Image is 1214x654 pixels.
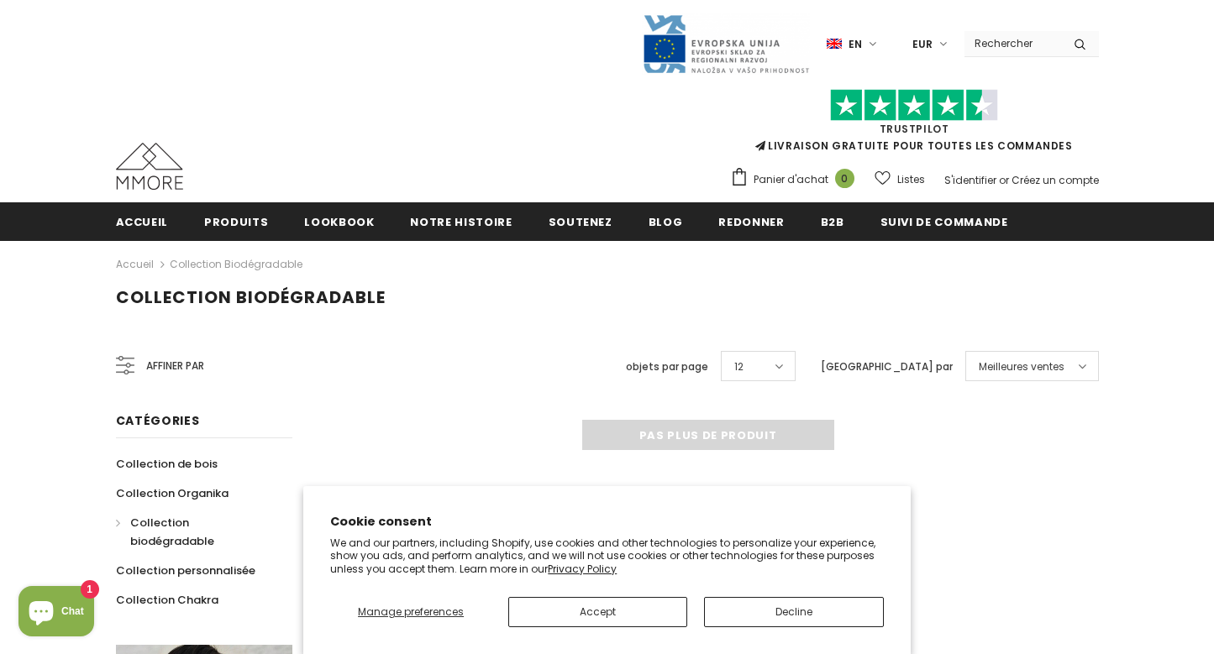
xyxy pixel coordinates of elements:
inbox-online-store-chat: Shopify online store chat [13,586,99,641]
p: We and our partners, including Shopify, use cookies and other technologies to personalize your ex... [330,536,884,576]
a: Accueil [116,202,169,240]
a: Lookbook [304,202,374,240]
a: Redonner [718,202,784,240]
img: Javni Razpis [642,13,810,75]
span: Collection de bois [116,456,218,472]
span: Affiner par [146,357,204,375]
span: B2B [821,214,844,230]
a: Privacy Policy [548,562,617,576]
a: Collection Chakra [116,585,218,615]
a: Javni Razpis [642,36,810,50]
a: Panier d'achat 0 [730,167,863,192]
a: Collection Organika [116,479,229,508]
button: Decline [704,597,883,627]
a: Notre histoire [410,202,512,240]
span: Manage preferences [358,604,464,619]
button: Manage preferences [330,597,491,627]
a: Créez un compte [1012,173,1099,187]
a: Listes [875,165,925,194]
a: Collection biodégradable [170,257,302,271]
span: Produits [204,214,268,230]
span: EUR [912,36,933,53]
a: Collection personnalisée [116,556,255,585]
span: soutenez [549,214,612,230]
span: 12 [734,358,744,375]
span: 0 [835,169,854,188]
a: Produits [204,202,268,240]
a: Collection biodégradable [116,508,274,556]
span: Suivi de commande [880,214,1008,230]
span: Collection Organika [116,485,229,501]
span: Listes [897,171,925,188]
img: Cas MMORE [116,143,183,190]
span: Collection biodégradable [130,515,214,549]
span: Accueil [116,214,169,230]
span: or [999,173,1009,187]
input: Search Site [964,31,1061,55]
span: Collection biodégradable [116,285,386,309]
span: Lookbook [304,214,374,230]
span: LIVRAISON GRATUITE POUR TOUTES LES COMMANDES [730,97,1099,153]
span: Meilleures ventes [979,358,1064,375]
img: Faites confiance aux étoiles pilotes [830,89,998,122]
button: Accept [508,597,687,627]
span: Blog [649,214,683,230]
span: Notre histoire [410,214,512,230]
a: S'identifier [944,173,996,187]
a: Collection de bois [116,449,218,479]
span: Redonner [718,214,784,230]
a: Accueil [116,254,154,275]
a: Suivi de commande [880,202,1008,240]
h2: Cookie consent [330,513,884,531]
a: soutenez [549,202,612,240]
label: [GEOGRAPHIC_DATA] par [821,358,953,375]
a: Blog [649,202,683,240]
span: Panier d'achat [754,171,828,188]
label: objets par page [626,358,708,375]
span: Collection Chakra [116,592,218,608]
a: TrustPilot [880,122,949,136]
span: Collection personnalisée [116,562,255,578]
span: en [849,36,862,53]
a: B2B [821,202,844,240]
img: i-lang-1.png [827,37,842,51]
span: Catégories [116,412,200,429]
